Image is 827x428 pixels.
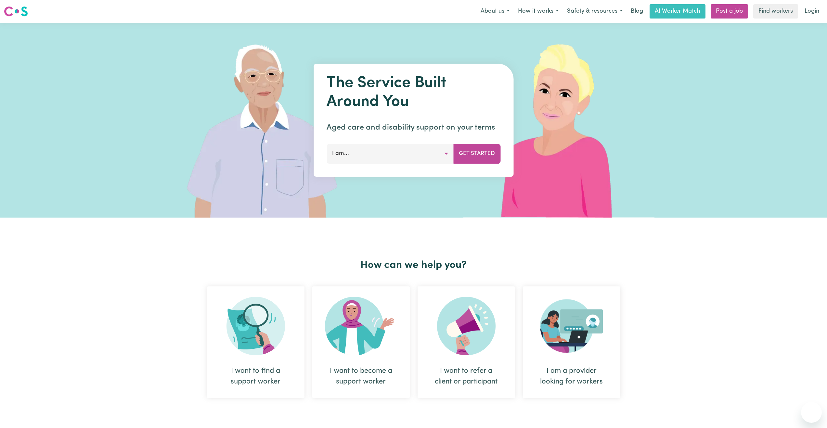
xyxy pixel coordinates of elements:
[4,6,28,17] img: Careseekers logo
[711,4,748,19] a: Post a job
[433,366,499,387] div: I want to refer a client or participant
[523,286,620,398] div: I am a provider looking for workers
[327,144,454,163] button: I am...
[453,144,500,163] button: Get Started
[4,4,28,19] a: Careseekers logo
[538,366,605,387] div: I am a provider looking for workers
[312,286,410,398] div: I want to become a support worker
[437,297,496,355] img: Refer
[476,5,514,18] button: About us
[207,286,304,398] div: I want to find a support worker
[801,402,822,423] iframe: Button to launch messaging window
[753,4,798,19] a: Find workers
[650,4,705,19] a: AI Worker Match
[327,122,500,133] p: Aged care and disability support on your terms
[418,286,515,398] div: I want to refer a client or participant
[223,366,289,387] div: I want to find a support worker
[226,297,285,355] img: Search
[627,4,647,19] a: Blog
[514,5,563,18] button: How it works
[203,259,624,271] h2: How can we help you?
[328,366,394,387] div: I want to become a support worker
[801,4,823,19] a: Login
[325,297,397,355] img: Become Worker
[327,74,500,111] h1: The Service Built Around You
[563,5,627,18] button: Safety & resources
[540,297,603,355] img: Provider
